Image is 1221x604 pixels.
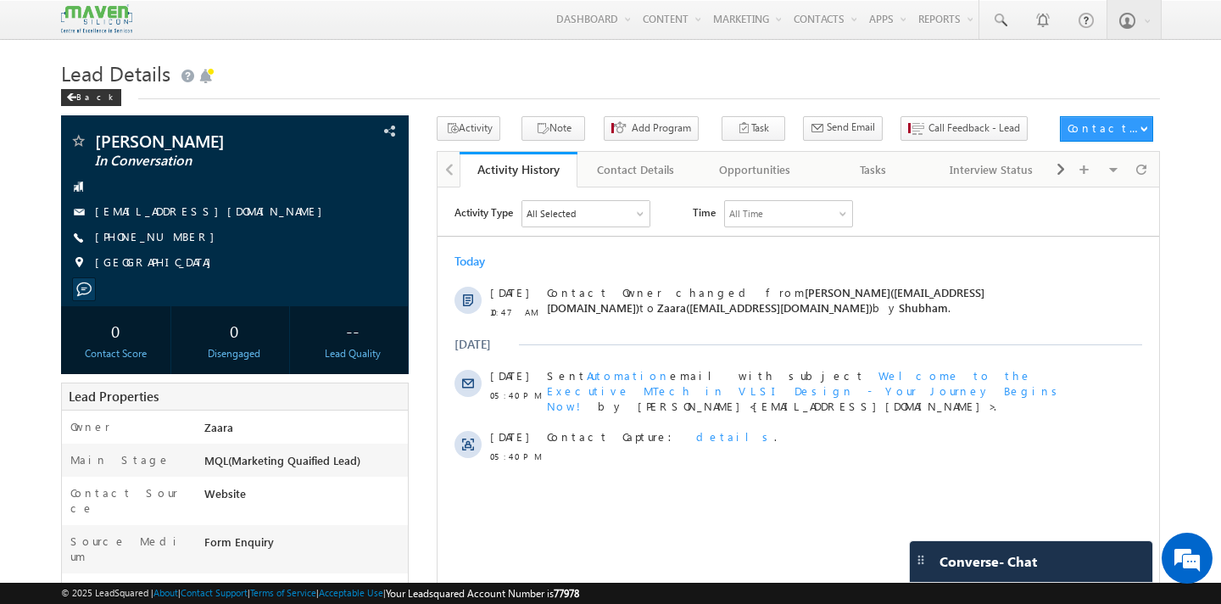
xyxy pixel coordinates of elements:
[109,181,626,226] span: Welcome to the Executive MTech in VLSI Design - Your Journey Begins Now!
[29,89,71,111] img: d_60004797649_company_0_60004797649
[255,13,278,38] span: Time
[604,116,699,141] button: Add Program
[928,120,1020,136] span: Call Feedback - Lead
[184,346,285,361] div: Disengaged
[231,473,308,496] em: Start Chat
[61,89,121,106] div: Back
[53,200,103,215] span: 05:40 PM
[149,181,232,195] span: Automation
[386,587,579,600] span: Your Leadsquared Account Number is
[204,420,233,434] span: Zaara
[53,98,91,113] span: [DATE]
[554,587,579,600] span: 77978
[70,419,110,434] label: Owner
[946,159,1036,180] div: Interview Status
[17,13,75,38] span: Activity Type
[900,116,1028,141] button: Call Feedback - Lead
[70,534,187,564] label: Source Medium
[109,242,245,256] span: Contact Capture:
[472,161,566,177] div: Activity History
[70,485,187,516] label: Contact Source
[200,452,408,476] div: MQL(Marketing Quaified Lead)
[61,4,132,34] img: Custom Logo
[65,346,166,361] div: Contact Score
[53,181,91,196] span: [DATE]
[250,587,316,598] a: Terms of Service
[17,149,72,165] div: [DATE]
[95,132,309,149] span: [PERSON_NAME]
[437,116,500,141] button: Activity
[939,554,1037,569] span: Converse - Chat
[319,587,383,598] a: Acceptable Use
[814,152,933,187] a: Tasks
[88,89,285,111] div: Chat with us now
[803,116,883,141] button: Send Email
[184,315,285,346] div: 0
[914,553,928,567] img: carter-drag
[109,98,547,127] span: [PERSON_NAME]([EMAIL_ADDRESS][DOMAIN_NAME])
[828,159,917,180] div: Tasks
[17,66,72,81] div: Today
[303,315,404,346] div: --
[461,113,510,127] span: Shubham
[827,120,875,135] span: Send Email
[70,452,170,467] label: Main Stage
[1068,120,1140,136] div: Contact Actions
[200,534,408,557] div: Form Enquiry
[85,14,212,39] div: All Selected
[95,229,223,246] span: [PHONE_NUMBER]
[278,8,319,49] div: Minimize live chat window
[53,117,103,132] span: 10:47 AM
[65,315,166,346] div: 0
[1060,116,1153,142] button: Contact Actions
[722,116,785,141] button: Task
[95,153,309,170] span: In Conversation
[933,152,1051,187] a: Interview Status
[591,159,681,180] div: Contact Details
[460,152,578,187] a: Activity History
[61,585,579,601] span: © 2025 LeadSquared | | | | |
[89,19,138,34] div: All Selected
[200,485,408,509] div: Website
[220,113,435,127] span: Zaara([EMAIL_ADDRESS][DOMAIN_NAME])
[521,116,585,141] button: Note
[95,254,220,271] span: [GEOGRAPHIC_DATA]
[577,152,696,187] a: Contact Details
[109,98,547,127] span: Contact Owner changed from to by .
[259,242,337,256] span: details
[61,88,130,103] a: Back
[710,159,800,180] div: Opportunities
[696,152,815,187] a: Opportunities
[181,587,248,598] a: Contact Support
[303,346,404,361] div: Lead Quality
[69,388,159,405] span: Lead Properties
[292,19,326,34] div: All Time
[153,587,178,598] a: About
[53,242,91,257] span: [DATE]
[632,120,691,136] span: Add Program
[109,181,427,195] span: Sent email with subject
[61,59,170,87] span: Lead Details
[22,157,309,459] textarea: Type your message and hit 'Enter'
[95,204,331,218] a: [EMAIL_ADDRESS][DOMAIN_NAME]
[53,261,103,277] span: 05:40 PM
[109,242,638,257] div: .
[109,181,638,226] div: by [PERSON_NAME]<[EMAIL_ADDRESS][DOMAIN_NAME]>.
